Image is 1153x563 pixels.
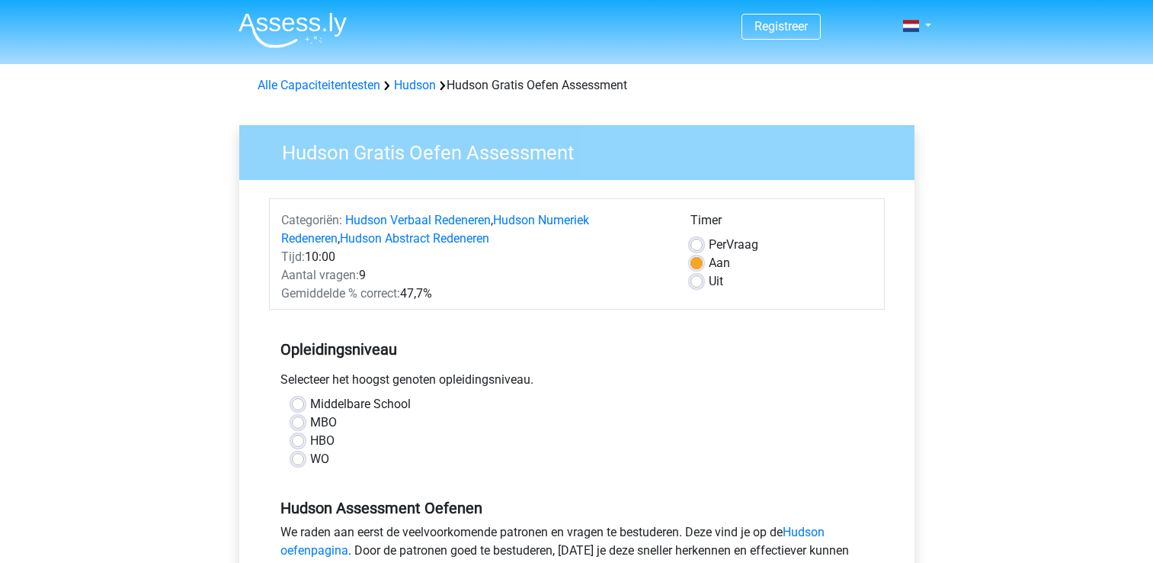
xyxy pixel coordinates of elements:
div: Timer [690,211,873,236]
label: Middelbare School [310,395,411,413]
span: Tijd: [281,249,305,264]
a: Hudson Numeriek Redeneren [281,213,589,246]
a: Hudson [394,78,436,92]
div: 47,7% [270,285,679,303]
div: , , [270,211,679,248]
h5: Opleidingsniveau [280,334,873,365]
label: Uit [709,272,723,291]
span: Per [709,237,726,252]
label: HBO [310,432,335,450]
label: WO [310,450,329,468]
label: Aan [709,254,730,272]
h5: Hudson Assessment Oefenen [280,499,873,517]
label: MBO [310,413,337,432]
a: Registreer [754,19,808,34]
a: Hudson Abstract Redeneren [340,231,489,246]
img: Assessly [239,12,347,48]
h3: Hudson Gratis Oefen Assessment [264,135,903,165]
a: Hudson Verbaal Redeneren [345,213,491,227]
span: Categoriën: [281,213,342,227]
div: Selecteer het hoogst genoten opleidingsniveau. [269,371,885,395]
span: Aantal vragen: [281,268,359,282]
div: 10:00 [270,248,679,266]
a: Alle Capaciteitentesten [258,78,380,92]
div: 9 [270,266,679,285]
span: Gemiddelde % correct: [281,286,400,301]
div: Hudson Gratis Oefen Assessment [251,76,902,95]
label: Vraag [709,236,758,254]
